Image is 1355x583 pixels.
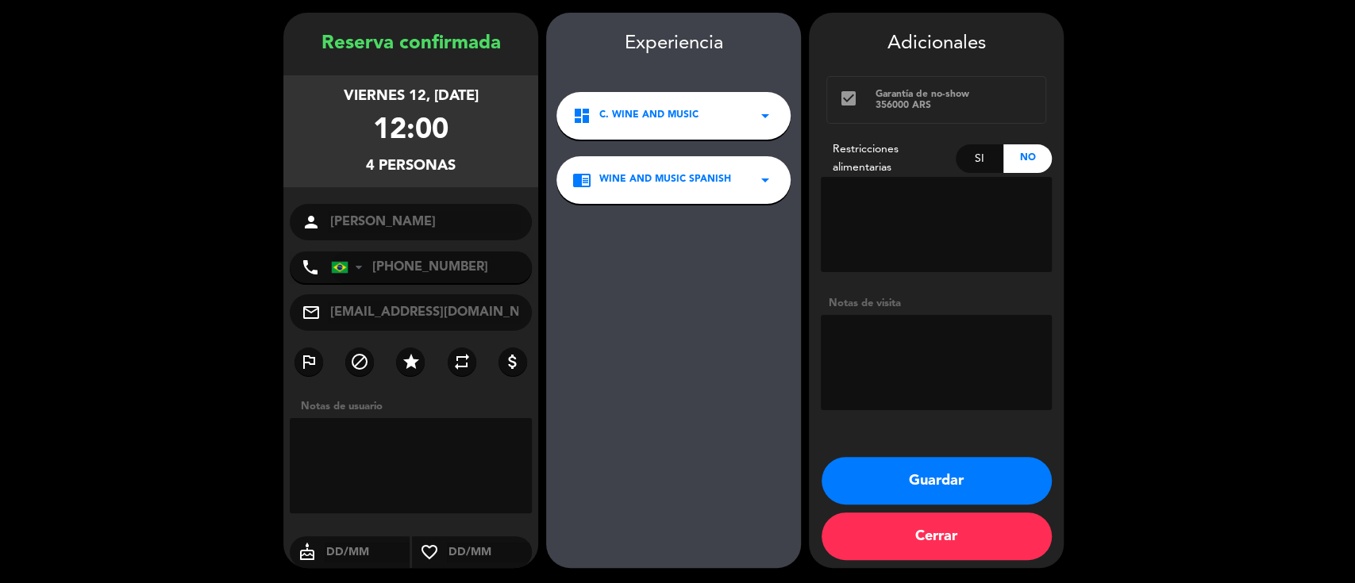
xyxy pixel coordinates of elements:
[452,352,472,371] i: repeat
[876,100,1034,111] div: 356000 ARS
[822,512,1052,560] button: Cerrar
[301,258,320,277] i: phone
[366,155,456,178] div: 4 personas
[756,106,775,125] i: arrow_drop_down
[822,457,1052,504] button: Guardar
[876,89,1034,100] div: Garantía de no-show
[332,252,368,282] div: Brazil (Brasil): +55
[293,398,538,415] div: Notas de usuario
[290,543,325,562] i: cake
[599,108,699,124] span: C. Wine and Music
[756,171,775,190] i: arrow_drop_down
[325,543,410,562] input: DD/MM
[299,352,318,371] i: outlined_flag
[503,352,522,371] i: attach_money
[302,303,321,322] i: mail_outline
[839,89,858,108] i: check_box
[401,352,420,371] i: star
[546,29,801,59] div: Experiencia
[283,29,538,59] div: Reserva confirmada
[821,295,1052,312] div: Notas de visita
[1003,144,1052,173] div: No
[821,29,1052,59] div: Adicionales
[373,108,448,155] div: 12:00
[572,106,591,125] i: dashboard
[599,172,731,188] span: Wine and Music Spanish
[350,352,369,371] i: block
[572,171,591,190] i: chrome_reader_mode
[412,543,447,562] i: favorite_border
[344,85,479,108] div: viernes 12, [DATE]
[302,213,321,232] i: person
[447,543,532,562] input: DD/MM
[821,140,956,177] div: Restricciones alimentarias
[956,144,1004,173] div: Si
